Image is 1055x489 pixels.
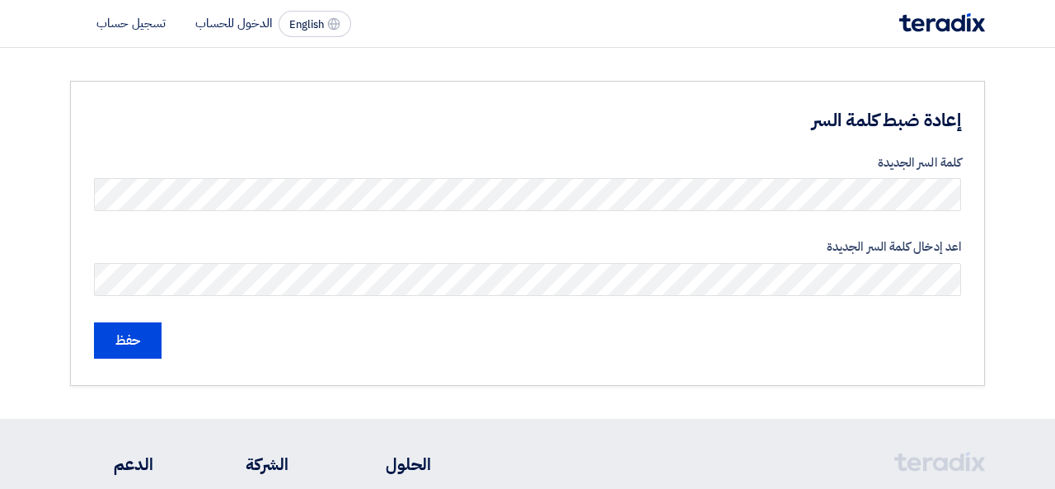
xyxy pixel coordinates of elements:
[899,13,985,32] img: Teradix logo
[94,237,961,256] label: اعد إدخال كلمة السر الجديدة
[484,108,961,134] h3: إعادة ضبط كلمة السر
[195,14,272,32] li: الدخول للحساب
[96,14,166,32] li: تسجيل حساب
[70,452,153,477] li: الدعم
[279,11,351,37] button: English
[94,322,162,359] input: حفظ
[338,452,431,477] li: الحلول
[289,19,324,31] span: English
[94,153,961,172] label: كلمة السر الجديدة
[203,452,288,477] li: الشركة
